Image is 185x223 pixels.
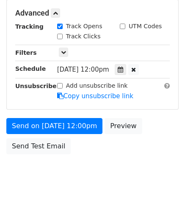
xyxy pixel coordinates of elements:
strong: Schedule [15,65,46,72]
label: UTM Codes [129,22,162,31]
a: Send Test Email [6,138,71,154]
label: Add unsubscribe link [66,81,128,90]
a: Send on [DATE] 12:00pm [6,118,102,134]
label: Track Clicks [66,32,101,41]
a: Copy unsubscribe link [57,92,133,100]
label: Track Opens [66,22,102,31]
h5: Advanced [15,8,170,18]
strong: Filters [15,49,37,56]
strong: Tracking [15,23,44,30]
span: [DATE] 12:00pm [57,66,109,73]
a: Preview [105,118,142,134]
iframe: Chat Widget [143,183,185,223]
strong: Unsubscribe [15,83,57,89]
